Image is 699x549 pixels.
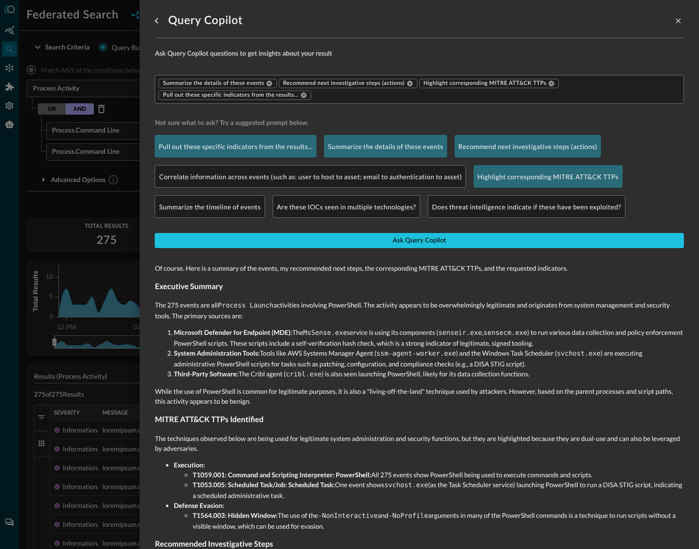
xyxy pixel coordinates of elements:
[163,80,264,87] span: Summarize the details of these events
[155,433,684,453] p: The techniques observed below are being used for legitimate system administration and security fu...
[174,501,224,509] strong: Defense Evasion:
[174,461,205,469] strong: Execution:
[174,370,238,378] strong: Third-Party Software:
[174,348,684,369] li: Tools like AWS Systems Manager Agent ( ) and the Windows Task Scheduler ( ) are executing adminis...
[174,349,259,357] strong: System Administration Tools:
[424,80,547,87] span: Highlight corresponding MITRE ATT&CK TTPs
[192,511,277,519] strong: T1564.003: Hidden Window:
[283,80,404,87] span: Recommend next investigative steps (actions)
[376,350,456,358] code: ssm-agent-worker.exe
[163,91,299,99] span: Pull out these specific indicators from the results…
[174,327,684,348] li: The service is using its components ( , ) to run various data collection and policy enforcement P...
[155,233,684,248] button: Ask Query Copilot
[155,195,265,218] div: Summarize the timeline of events
[483,329,527,337] code: sensecm.exe
[155,386,684,406] p: While the use of PowerShell is common for legitimate purposes, it is also a "living-off-the-land"...
[159,202,260,212] p: Summarize the timeline of events
[474,165,622,188] div: Highlight corresponding MITRE ATT&CK TTPs
[155,263,684,273] p: Of course. Here is a summary of the events, my recommended next steps, the corresponding MITRE AT...
[455,135,601,158] div: Recommend next investigative steps (actions)
[158,141,313,151] p: Pull out these specific indicators from the results…
[477,172,618,182] p: Highlight corresponding MITRE ATT&CK TTPs
[218,302,274,309] code: Process Launch
[432,202,621,212] p: Does threat intelligence indicate if these have been exploited?
[392,235,446,247] div: Ask Query Copilot
[168,13,242,28] h1: Query Copilot
[388,512,428,520] code: -NoProfile
[673,15,684,26] button: close-drawer
[384,482,428,489] code: svchost.exe
[192,470,684,480] li: All 275 events show PowerShell being used to execute commands and scripts.
[328,141,443,151] p: Summarize the details of these events
[279,79,417,88] div: Recommend next investigative steps (actions)
[303,329,347,337] code: MsSense.exe
[324,135,447,158] div: Summarize the details of these events
[286,371,322,378] code: cribl.exe
[158,79,277,88] div: Summarize the details of these events
[273,195,420,218] div: Are these IOCs seen in multiple technologies?
[155,165,466,188] div: Correlate information across events (such as: user to host to asset; email to authentication to a...
[159,172,462,182] p: Correlate information across events (such as: user to host to asset; email to authentication to a...
[174,369,684,380] li: The Cribl agent ( ) is also seen launching PowerShell, likely for its data collection functions.
[438,329,482,337] code: senseir.exe
[158,91,311,100] div: Pull out these specific indicators from the results…
[557,350,601,358] code: svchost.exe
[155,50,684,60] span: Ask Query Copilot questions to get insights about your result
[155,135,316,158] div: Pull out these specific indicators from the results…
[155,300,684,321] p: The 275 events are all activities involving PowerShell. The activity appears to be overwhelmingly...
[419,79,559,88] div: Highlight corresponding MITRE ATT&CK TTPs
[155,540,273,549] strong: Recommended Investigative Steps
[149,13,164,28] button: go back
[192,510,684,531] li: The use of the and arguments in many of the PowerShell commands is a technique to run scripts wit...
[192,471,371,479] strong: T1059.001: Command and Scripting Interpreter: PowerShell:
[318,512,377,520] code: -NonInteractive
[155,119,684,127] span: Not sure what to ask? Try a suggested prompt below.
[277,202,416,212] p: Are these IOCs seen in multiple technologies?
[174,328,292,336] strong: Microsoft Defender for Endpoint (MDE):
[428,195,625,218] div: Does threat intelligence indicate if these have been exploited?
[192,480,684,500] li: One event shows (as the Task Scheduler service) launching PowerShell to run a DISA STIG script, i...
[155,415,263,424] strong: MITRE ATT&CK TTPs Identified
[155,282,223,291] strong: Executive Summary
[458,141,598,151] p: Recommend next investigative steps (actions)
[192,481,335,489] strong: T1053.005: Scheduled Task/Job: Scheduled Task:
